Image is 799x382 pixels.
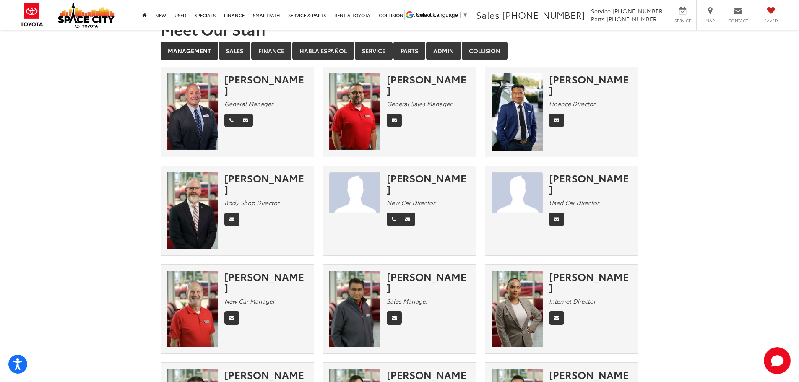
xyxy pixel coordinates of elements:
[251,42,291,60] a: Finance
[549,213,564,226] a: Email
[224,213,239,226] a: Email
[549,198,599,207] em: Used Car Director
[762,18,780,23] span: Saved
[728,18,748,23] span: Contact
[591,7,611,15] span: Service
[329,271,380,348] img: Oz Ali
[549,172,632,195] div: [PERSON_NAME]
[58,2,115,28] img: Space City Toyota
[673,18,692,23] span: Service
[224,73,307,96] div: [PERSON_NAME]
[416,12,468,18] a: Select Language​
[416,12,458,18] span: Select Language
[460,12,461,18] span: ​
[612,7,665,15] span: [PHONE_NUMBER]
[387,198,435,207] em: New Car Director
[393,42,425,60] a: Parts
[292,42,354,60] a: Habla Español
[219,42,250,60] a: Sales
[549,271,632,293] div: [PERSON_NAME]
[224,198,279,207] em: Body Shop Director
[549,297,596,305] em: Internet Director
[224,311,239,325] a: Email
[764,347,791,374] svg: Start Chat
[387,311,402,325] a: Email
[764,347,791,374] button: Toggle Chat Window
[387,114,402,127] a: Email
[606,15,659,23] span: [PHONE_NUMBER]
[329,73,380,150] img: Cecilio Flores
[476,8,500,21] span: Sales
[492,73,543,151] img: Nam Pham
[224,99,273,108] em: General Manager
[387,99,452,108] em: General Sales Manager
[549,73,632,96] div: [PERSON_NAME]
[400,213,415,226] a: Email
[549,99,595,108] em: Finance Director
[238,114,253,127] a: Email
[701,18,719,23] span: Map
[387,213,401,226] a: Phone
[224,271,307,293] div: [PERSON_NAME]
[224,172,307,195] div: [PERSON_NAME]
[161,42,218,60] a: Management
[387,73,470,96] div: [PERSON_NAME]
[549,311,564,325] a: Email
[161,21,639,37] h1: Meet Our Staff
[387,297,428,305] em: Sales Manager
[462,42,508,60] a: Collision
[355,42,393,60] a: Service
[387,271,470,293] div: [PERSON_NAME]
[167,271,219,348] img: David Hardy
[463,12,468,18] span: ▼
[387,172,470,195] div: [PERSON_NAME]
[224,297,275,305] em: New Car Manager
[502,8,585,21] span: [PHONE_NUMBER]
[591,15,605,23] span: Parts
[167,172,219,249] img: Sean Patterson
[492,271,543,348] img: Melissa Urbina
[224,114,238,127] a: Phone
[329,172,380,214] img: JAMES TAYLOR
[426,42,461,60] a: Admin
[492,172,543,214] img: Marco Compean
[549,114,564,127] a: Email
[161,42,639,61] div: Department Tabs
[167,73,219,150] img: Ben Saxton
